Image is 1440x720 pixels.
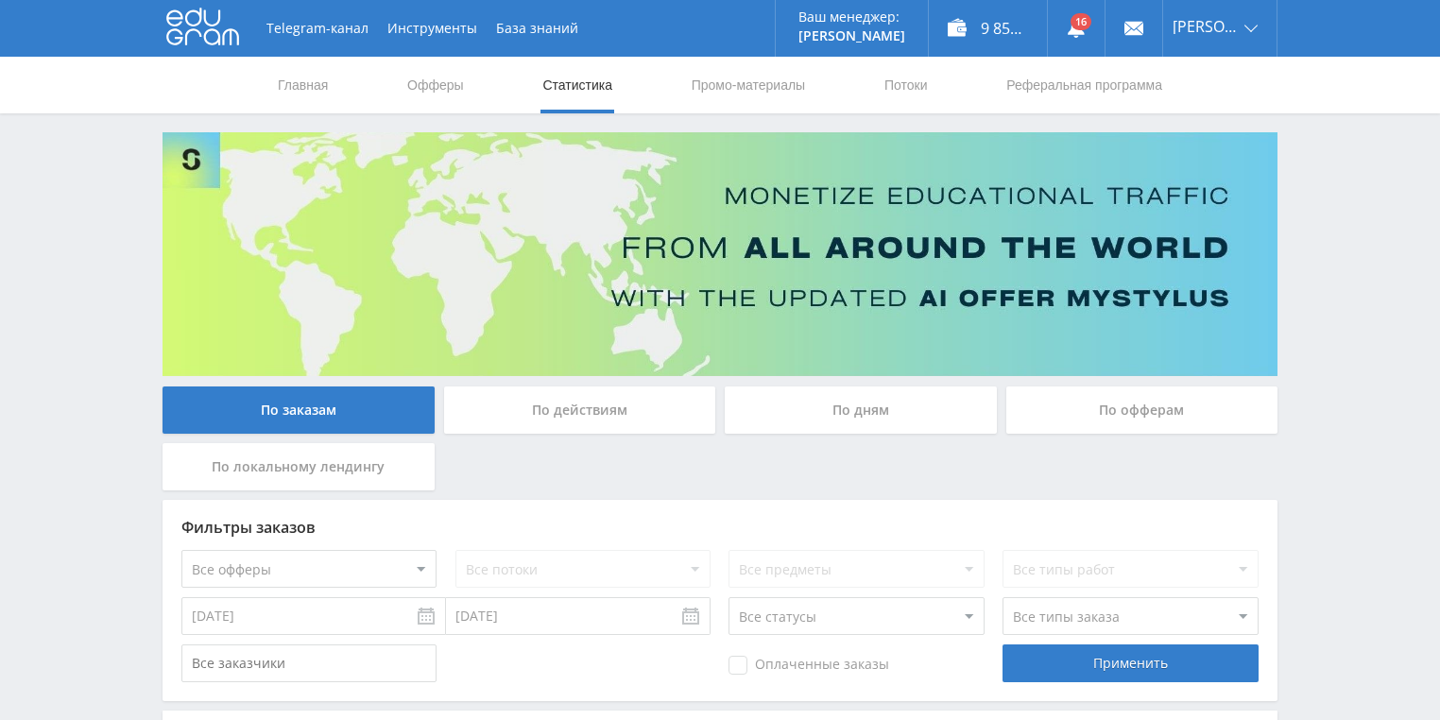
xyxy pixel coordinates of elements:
[798,28,905,43] p: [PERSON_NAME]
[444,386,716,434] div: По действиям
[163,443,435,490] div: По локальному лендингу
[163,386,435,434] div: По заказам
[540,57,614,113] a: Статистика
[163,132,1277,376] img: Banner
[1003,644,1258,682] div: Применить
[1004,57,1164,113] a: Реферальная программа
[690,57,807,113] a: Промо-материалы
[798,9,905,25] p: Ваш менеджер:
[405,57,466,113] a: Офферы
[725,386,997,434] div: По дням
[1006,386,1278,434] div: По офферам
[1173,19,1239,34] span: [PERSON_NAME]
[276,57,330,113] a: Главная
[729,656,889,675] span: Оплаченные заказы
[883,57,930,113] a: Потоки
[181,519,1259,536] div: Фильтры заказов
[181,644,437,682] input: Все заказчики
